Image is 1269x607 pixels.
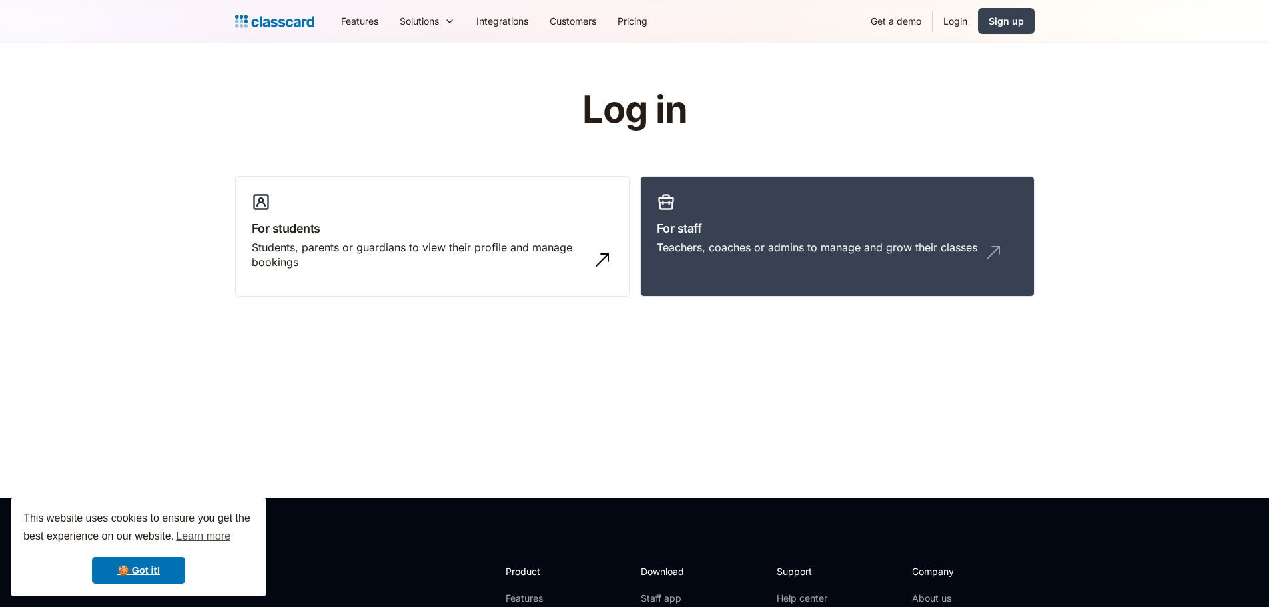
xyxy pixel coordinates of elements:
span: This website uses cookies to ensure you get the best experience on our website. [23,510,254,546]
div: Students, parents or guardians to view their profile and manage bookings [252,240,586,270]
a: home [235,12,314,31]
a: Help center [777,592,831,605]
a: Features [506,592,577,605]
h2: Download [641,564,695,578]
h3: For students [252,219,613,237]
h1: Log in [423,89,846,131]
div: Teachers, coaches or admins to manage and grow their classes [657,240,977,255]
a: Staff app [641,592,695,605]
a: About us [912,592,1001,605]
h3: For staff [657,219,1018,237]
a: Features [330,6,389,36]
div: Solutions [400,14,439,28]
a: Integrations [466,6,539,36]
a: Login [933,6,978,36]
a: learn more about cookies [174,526,232,546]
div: cookieconsent [11,498,266,596]
a: Sign up [978,8,1035,34]
a: Get a demo [860,6,932,36]
div: Solutions [389,6,466,36]
a: For staffTeachers, coaches or admins to manage and grow their classes [640,176,1035,297]
div: Sign up [989,14,1024,28]
h2: Company [912,564,1001,578]
a: For studentsStudents, parents or guardians to view their profile and manage bookings [235,176,630,297]
a: Pricing [607,6,658,36]
a: Customers [539,6,607,36]
h2: Support [777,564,831,578]
a: dismiss cookie message [92,557,185,584]
h2: Product [506,564,577,578]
